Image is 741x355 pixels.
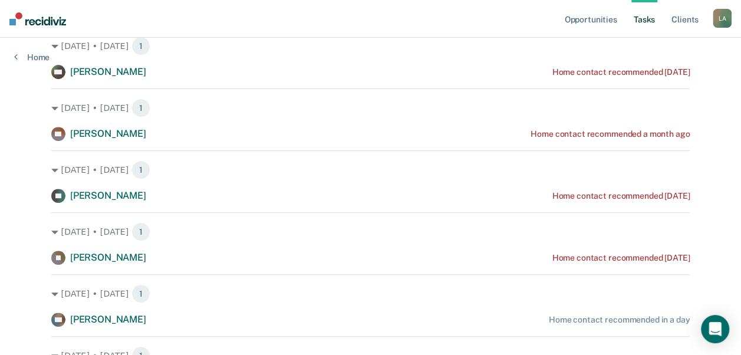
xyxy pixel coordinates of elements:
span: 1 [131,98,150,117]
div: [DATE] • [DATE] 1 [51,222,690,241]
span: 1 [131,160,150,179]
div: Home contact recommended [DATE] [552,191,690,201]
div: Home contact recommended a month ago [531,129,690,139]
div: [DATE] • [DATE] 1 [51,160,690,179]
div: Open Intercom Messenger [701,315,729,343]
a: Home [14,52,50,63]
span: [PERSON_NAME] [70,252,146,263]
div: Home contact recommended in a day [549,315,690,325]
div: Home contact recommended [DATE] [552,253,690,263]
span: 1 [131,284,150,303]
img: Recidiviz [9,12,66,25]
div: Home contact recommended [DATE] [552,67,690,77]
span: 1 [131,222,150,241]
span: [PERSON_NAME] [70,314,146,325]
span: [PERSON_NAME] [70,190,146,201]
div: [DATE] • [DATE] 1 [51,98,690,117]
span: 1 [131,37,150,55]
div: [DATE] • [DATE] 1 [51,284,690,303]
button: LA [713,9,732,28]
div: [DATE] • [DATE] 1 [51,37,690,55]
span: [PERSON_NAME] [70,128,146,139]
div: L A [713,9,732,28]
span: [PERSON_NAME] [70,66,146,77]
